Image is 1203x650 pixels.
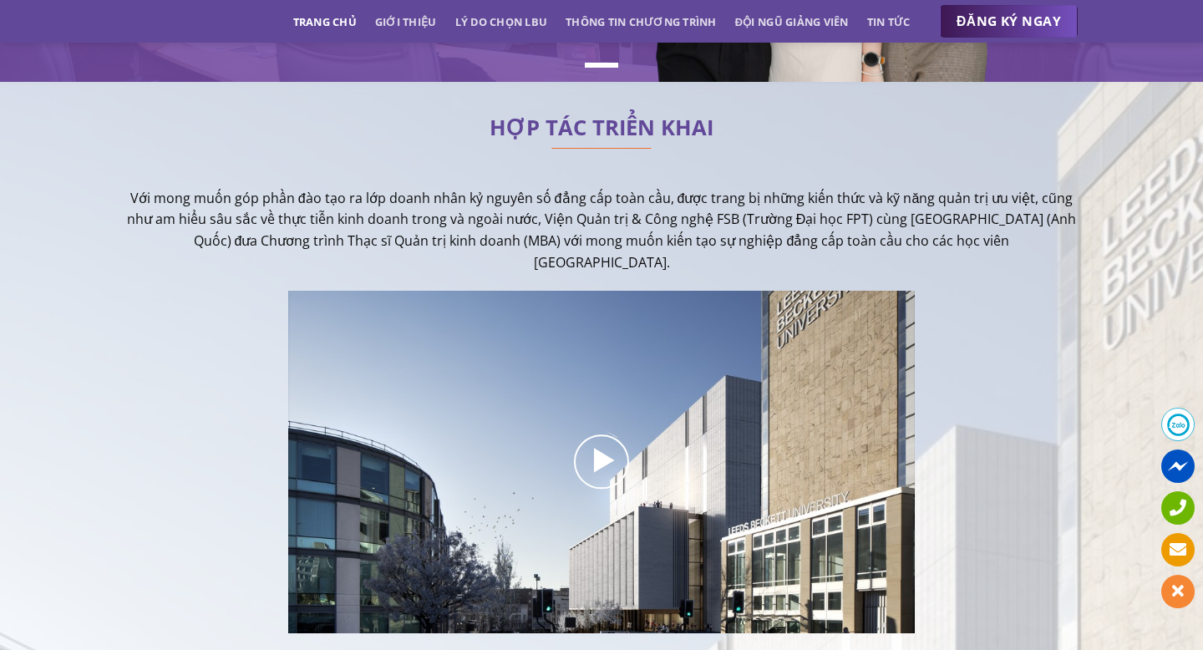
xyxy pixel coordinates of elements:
a: Tin tức [867,7,911,37]
a: Giới thiệu [375,7,437,37]
span: ĐĂNG KÝ NGAY [957,11,1061,32]
a: Đội ngũ giảng viên [735,7,849,37]
li: Page dot 1 [585,63,618,68]
a: Lý do chọn LBU [455,7,548,37]
p: Với mong muốn góp phần đào tạo ra lớp doanh nhân kỷ nguyên số đẳng cấp toàn cầu, được trang bị nh... [125,188,1078,273]
a: ĐĂNG KÝ NGAY [940,5,1078,38]
h2: HỢP TÁC TRIỂN KHAI [125,119,1078,136]
a: Thông tin chương trình [566,7,717,37]
img: line-lbu.jpg [551,148,652,150]
a: Trang chủ [293,7,357,37]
